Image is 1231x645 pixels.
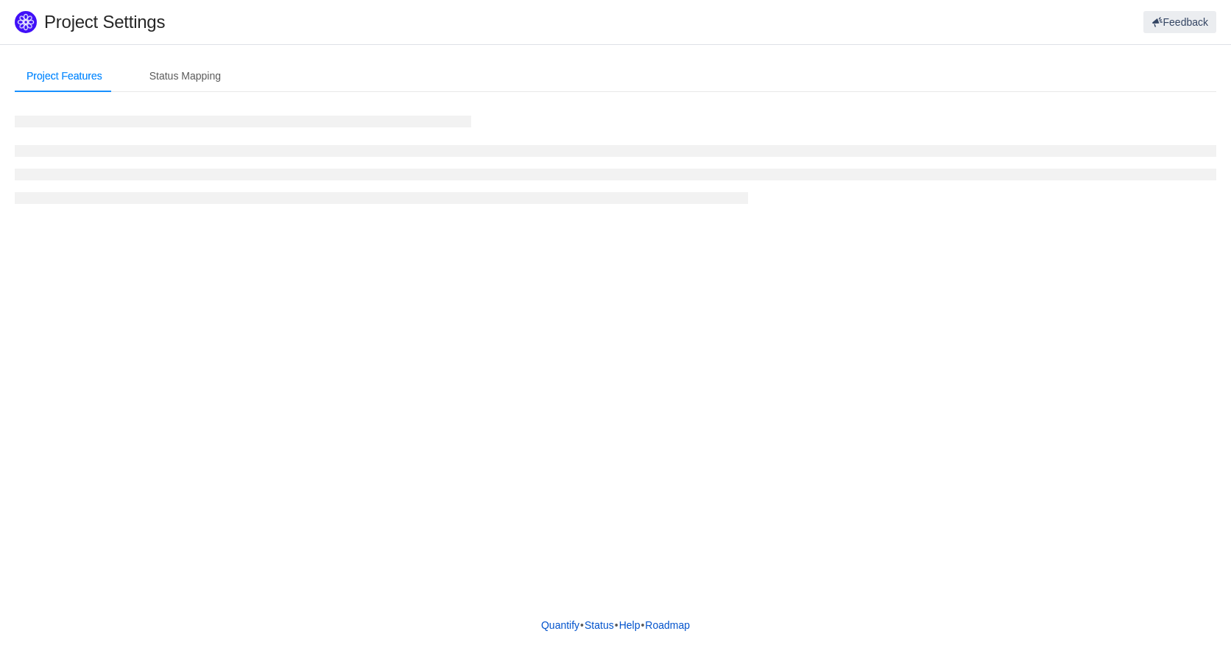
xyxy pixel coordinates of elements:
[15,60,114,93] div: Project Features
[618,614,641,636] a: Help
[584,614,615,636] a: Status
[641,619,644,631] span: •
[615,619,618,631] span: •
[44,11,736,33] h1: Project Settings
[540,614,580,636] a: Quantify
[138,60,233,93] div: Status Mapping
[644,614,691,636] a: Roadmap
[580,619,584,631] span: •
[1143,11,1216,33] button: Feedback
[15,11,37,33] img: Quantify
